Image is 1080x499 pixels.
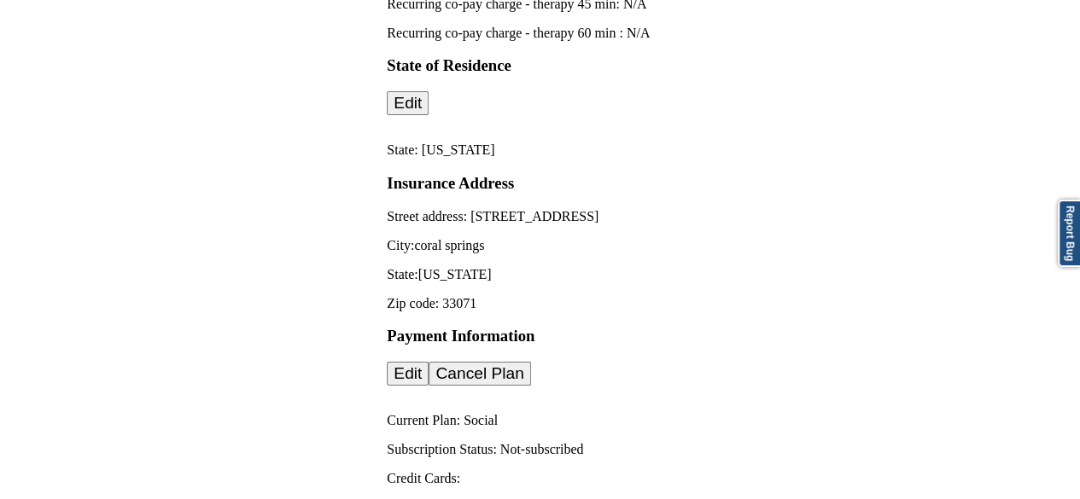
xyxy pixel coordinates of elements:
[387,362,429,386] button: Edit
[429,362,530,386] button: Cancel Plan
[387,471,1073,486] p: Credit Cards:
[387,209,1073,224] p: Street address: [STREET_ADDRESS]
[387,238,1073,253] p: City: coral springs
[387,26,1073,41] p: Recurring co-pay charge - therapy 60 min : N/A
[387,442,1073,457] p: Subscription Status: Not-subscribed
[387,267,1073,282] p: State: [US_STATE]
[387,174,1073,193] h3: Insurance Address
[387,296,1073,311] p: Zip code: 33071
[387,91,429,115] button: Edit
[387,56,1073,75] h3: State of Residence
[387,413,1073,428] p: Current Plan: Social
[387,142,1073,158] p: State: [US_STATE]
[387,327,1073,345] h3: Payment Information
[1058,200,1080,267] a: Report Bug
